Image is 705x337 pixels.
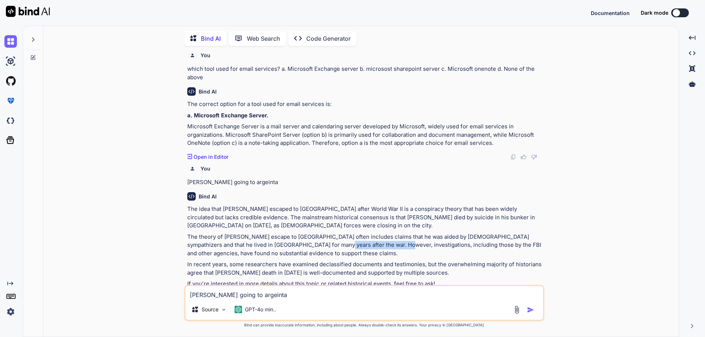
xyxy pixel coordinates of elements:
[247,34,280,43] p: Web Search
[306,34,351,43] p: Code Generator
[527,306,534,314] img: icon
[187,65,543,81] p: which tool used for email services? a. Microsoft Exchange server b. microsost sharepoint server c...
[4,95,17,107] img: premium
[201,34,221,43] p: Bind AI
[531,154,537,160] img: dislike
[4,305,17,318] img: settings
[521,154,527,160] img: like
[194,153,228,161] p: Open in Editor
[4,35,17,48] img: chat
[4,75,17,87] img: githubLight
[513,305,521,314] img: attachment
[187,260,543,277] p: In recent years, some researchers have examined declassified documents and testimonies, but the o...
[200,165,210,172] h6: You
[4,55,17,67] img: ai-studio
[187,280,543,288] p: If you're interested in more details about this topic or related historical events, feel free to ...
[6,6,50,17] img: Bind AI
[187,205,543,230] p: The idea that [PERSON_NAME] escaped to [GEOGRAPHIC_DATA] after World War II is a conspiracy theor...
[4,114,17,127] img: darkCloudIdeIcon
[591,10,630,16] span: Documentation
[641,9,668,17] span: Dark mode
[245,306,276,313] p: GPT-4o min..
[184,322,544,328] p: Bind can provide inaccurate information, including about people. Always double-check its answers....
[187,178,543,187] p: [PERSON_NAME] going to argeinta
[202,306,218,313] p: Source
[187,233,543,258] p: The theory of [PERSON_NAME] escape to [GEOGRAPHIC_DATA] often includes claims that he was aided b...
[235,306,242,313] img: GPT-4o mini
[510,154,516,160] img: copy
[187,112,268,119] strong: a. Microsoft Exchange Server.
[187,122,543,147] p: Microsoft Exchange Server is a mail server and calendaring server developed by Microsoft, widely ...
[199,88,217,95] h6: Bind AI
[591,9,630,17] button: Documentation
[200,52,210,59] h6: You
[187,100,543,109] p: The correct option for a tool used for email services is:
[221,307,227,313] img: Pick Models
[199,193,217,200] h6: Bind AI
